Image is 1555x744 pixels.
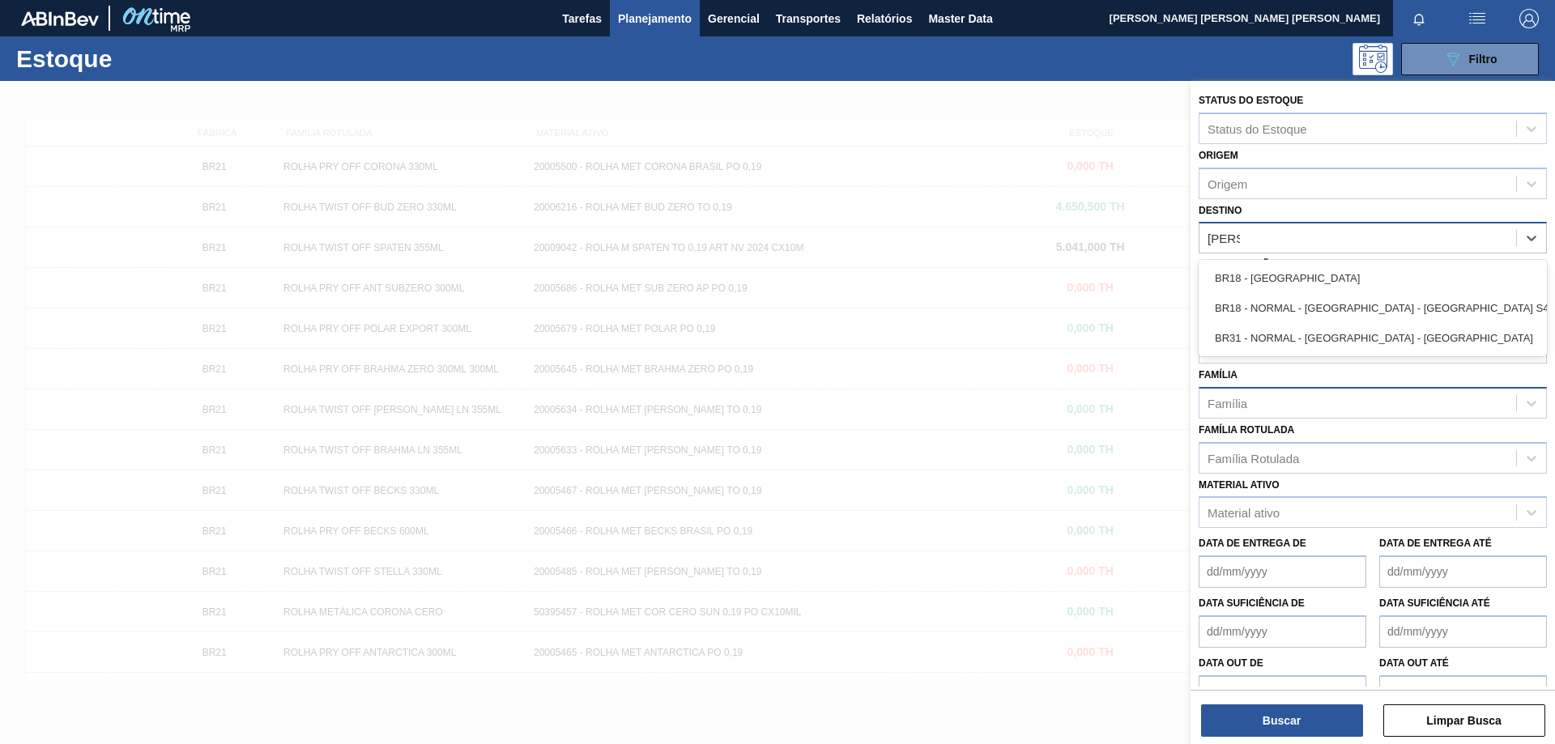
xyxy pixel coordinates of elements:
[562,9,602,28] span: Tarefas
[1208,176,1247,190] div: Origem
[1379,597,1490,609] label: Data suficiência até
[1379,615,1547,648] input: dd/mm/yyyy
[708,9,760,28] span: Gerencial
[1353,43,1393,75] div: Pogramando: nenhum usuário selecionado
[1199,293,1547,323] div: BR18 - NORMAL - [GEOGRAPHIC_DATA] - [GEOGRAPHIC_DATA] S4
[1199,479,1280,491] label: Material ativo
[1379,657,1449,669] label: Data out até
[1208,396,1247,410] div: Família
[1379,538,1492,549] label: Data de Entrega até
[16,49,258,68] h1: Estoque
[1199,205,1242,216] label: Destino
[1379,555,1547,588] input: dd/mm/yyyy
[1199,615,1366,648] input: dd/mm/yyyy
[1199,150,1238,161] label: Origem
[1208,506,1280,520] div: Material ativo
[1468,9,1487,28] img: userActions
[1199,657,1263,669] label: Data out de
[857,9,912,28] span: Relatórios
[1199,263,1547,293] div: BR18 - [GEOGRAPHIC_DATA]
[1199,369,1238,381] label: Família
[1199,95,1303,106] label: Status do Estoque
[1519,9,1539,28] img: Logout
[1379,675,1547,708] input: dd/mm/yyyy
[1199,675,1366,708] input: dd/mm/yyyy
[1469,53,1497,66] span: Filtro
[928,9,992,28] span: Master Data
[1208,451,1299,465] div: Família Rotulada
[1199,597,1305,609] label: Data suficiência de
[1401,43,1539,75] button: Filtro
[1393,7,1445,30] button: Notificações
[1208,121,1307,135] div: Status do Estoque
[1199,555,1366,588] input: dd/mm/yyyy
[21,11,99,26] img: TNhmsLtSVTkK8tSr43FrP2fwEKptu5GPRR3wAAAABJRU5ErkJggg==
[1199,538,1306,549] label: Data de Entrega de
[1199,323,1547,353] div: BR31 - NORMAL - [GEOGRAPHIC_DATA] - [GEOGRAPHIC_DATA]
[1199,424,1294,436] label: Família Rotulada
[776,9,841,28] span: Transportes
[618,9,692,28] span: Planejamento
[1199,259,1277,270] label: Coordenação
